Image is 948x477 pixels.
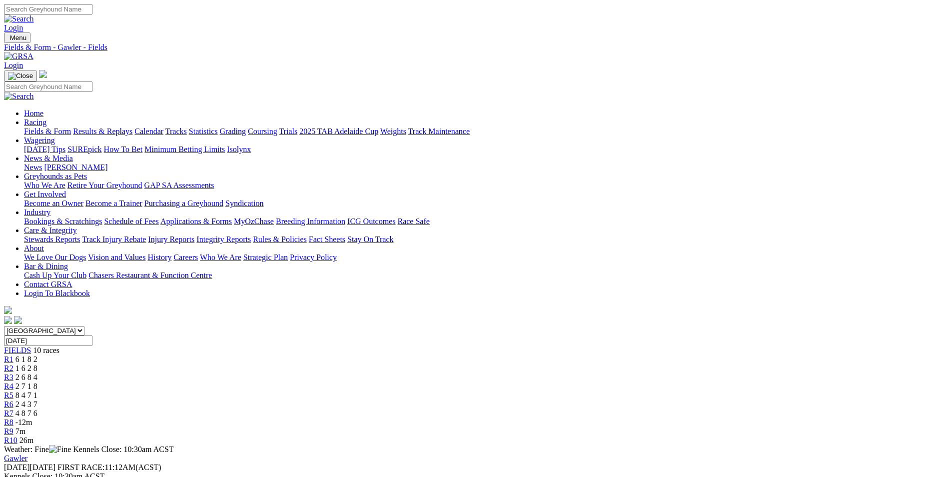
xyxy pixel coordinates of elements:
a: R1 [4,355,13,363]
span: Weather: Fine [4,445,73,453]
a: Integrity Reports [196,235,251,243]
a: Syndication [225,199,263,207]
span: 10 races [33,346,59,354]
a: Gawler [4,454,27,462]
span: 2 4 3 7 [15,400,37,408]
a: Chasers Restaurant & Function Centre [88,271,212,279]
a: Bar & Dining [24,262,68,270]
a: Fields & Form - Gawler - Fields [4,43,944,52]
a: Coursing [248,127,277,135]
a: Fact Sheets [309,235,345,243]
a: MyOzChase [234,217,274,225]
a: Greyhounds as Pets [24,172,87,180]
a: Privacy Policy [290,253,337,261]
a: [DATE] Tips [24,145,65,153]
a: Industry [24,208,50,216]
a: Cash Up Your Club [24,271,86,279]
a: Login To Blackbook [24,289,90,297]
a: Login [4,23,23,32]
a: Track Maintenance [408,127,470,135]
a: Strategic Plan [243,253,288,261]
span: FIELDS [4,346,31,354]
a: Race Safe [397,217,429,225]
a: News [24,163,42,171]
div: About [24,253,944,262]
span: 2 6 8 4 [15,373,37,381]
a: Who We Are [200,253,241,261]
a: Trials [279,127,297,135]
img: Close [8,72,33,80]
a: R6 [4,400,13,408]
a: History [147,253,171,261]
a: News & Media [24,154,73,162]
a: Who We Are [24,181,65,189]
input: Search [4,4,92,14]
img: facebook.svg [4,316,12,324]
div: Get Involved [24,199,944,208]
a: [PERSON_NAME] [44,163,107,171]
a: R3 [4,373,13,381]
img: Fine [49,445,71,454]
a: Login [4,61,23,69]
span: R9 [4,427,13,435]
span: 11:12AM(ACST) [57,463,161,471]
button: Toggle navigation [4,70,37,81]
span: R4 [4,382,13,390]
a: R8 [4,418,13,426]
span: -12m [15,418,32,426]
a: Results & Replays [73,127,132,135]
button: Toggle navigation [4,32,30,43]
a: GAP SA Assessments [144,181,214,189]
a: Become a Trainer [85,199,142,207]
a: R10 [4,436,17,444]
a: Tracks [165,127,187,135]
a: Bookings & Scratchings [24,217,102,225]
span: [DATE] [4,463,30,471]
a: 2025 TAB Adelaide Cup [299,127,378,135]
a: Vision and Values [88,253,145,261]
div: Wagering [24,145,944,154]
a: Breeding Information [276,217,345,225]
img: logo-grsa-white.png [4,306,12,314]
a: Isolynx [227,145,251,153]
span: 4 8 7 6 [15,409,37,417]
span: [DATE] [4,463,55,471]
a: Purchasing a Greyhound [144,199,223,207]
span: 2 7 1 8 [15,382,37,390]
span: R5 [4,391,13,399]
a: How To Bet [104,145,143,153]
a: Rules & Policies [253,235,307,243]
img: GRSA [4,52,33,61]
a: About [24,244,44,252]
span: 1 6 2 8 [15,364,37,372]
img: twitter.svg [14,316,22,324]
a: Care & Integrity [24,226,77,234]
img: Search [4,14,34,23]
a: Fields & Form [24,127,71,135]
div: Bar & Dining [24,271,944,280]
span: Kennels Close: 10:30am ACST [73,445,173,453]
div: Industry [24,217,944,226]
span: 7m [15,427,25,435]
a: Home [24,109,43,117]
a: R7 [4,409,13,417]
a: ICG Outcomes [347,217,395,225]
span: Menu [10,34,26,41]
a: Get Involved [24,190,66,198]
span: 26m [19,436,33,444]
img: logo-grsa-white.png [39,70,47,78]
input: Search [4,81,92,92]
a: R2 [4,364,13,372]
input: Select date [4,335,92,346]
a: Wagering [24,136,55,144]
span: 6 1 8 2 [15,355,37,363]
a: Applications & Forms [160,217,232,225]
img: Search [4,92,34,101]
a: Weights [380,127,406,135]
a: Careers [173,253,198,261]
